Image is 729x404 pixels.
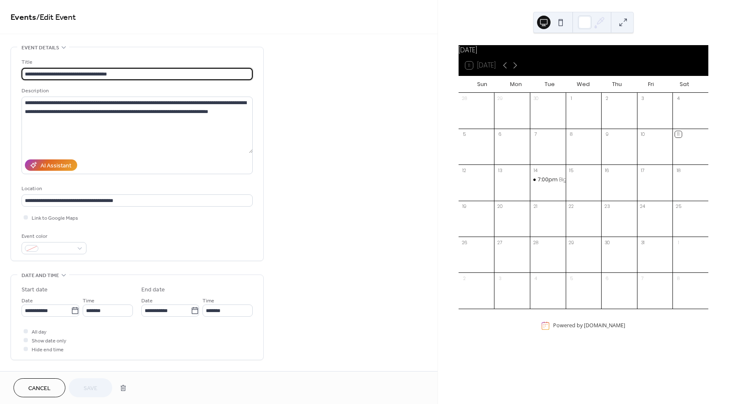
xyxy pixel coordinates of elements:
[141,285,165,294] div: End date
[36,9,76,26] span: / Edit Event
[499,76,533,93] div: Mon
[559,176,670,183] div: Big Alameda Changes - Community Meeting
[22,43,59,52] span: Event details
[568,167,575,173] div: 15
[675,167,681,173] div: 18
[22,184,251,193] div: Location
[568,95,575,102] div: 1
[668,76,702,93] div: Sat
[497,131,503,137] div: 6
[22,232,85,241] div: Event color
[568,203,575,210] div: 22
[83,296,94,305] span: Time
[675,239,681,245] div: 1
[600,76,634,93] div: Thu
[675,95,681,102] div: 4
[22,285,48,294] div: Start date
[32,345,64,354] span: Hide end time
[461,203,467,210] div: 19
[497,95,503,102] div: 29
[461,131,467,137] div: 5
[25,159,77,171] button: AI Assistant
[533,76,567,93] div: Tue
[530,176,566,183] div: Big Alameda Changes - Community Meeting
[604,239,610,245] div: 30
[465,76,499,93] div: Sun
[22,370,66,379] span: Recurring event
[675,131,681,137] div: 11
[497,167,503,173] div: 13
[532,167,539,173] div: 14
[640,203,646,210] div: 24
[634,76,668,93] div: Fri
[22,86,251,95] div: Description
[13,378,65,397] button: Cancel
[567,76,600,93] div: Wed
[40,162,71,170] div: AI Assistant
[459,45,708,55] div: [DATE]
[604,203,610,210] div: 23
[28,384,51,393] span: Cancel
[675,275,681,281] div: 8
[22,271,59,280] span: Date and time
[497,239,503,245] div: 27
[202,296,214,305] span: Time
[640,239,646,245] div: 31
[604,95,610,102] div: 2
[461,275,467,281] div: 2
[141,296,153,305] span: Date
[604,275,610,281] div: 6
[568,275,575,281] div: 5
[640,95,646,102] div: 3
[604,131,610,137] div: 9
[22,58,251,67] div: Title
[640,131,646,137] div: 10
[11,9,36,26] a: Events
[497,275,503,281] div: 3
[22,296,33,305] span: Date
[553,322,625,329] div: Powered by
[532,95,539,102] div: 30
[568,131,575,137] div: 8
[675,203,681,210] div: 25
[461,95,467,102] div: 28
[584,322,625,329] a: [DOMAIN_NAME]
[461,239,467,245] div: 26
[32,214,78,223] span: Link to Google Maps
[32,328,46,337] span: All day
[532,239,539,245] div: 28
[461,167,467,173] div: 12
[537,176,559,183] span: 7:00pm
[497,203,503,210] div: 20
[532,203,539,210] div: 21
[532,131,539,137] div: 7
[640,167,646,173] div: 17
[568,239,575,245] div: 29
[32,337,66,345] span: Show date only
[640,275,646,281] div: 7
[532,275,539,281] div: 4
[604,167,610,173] div: 16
